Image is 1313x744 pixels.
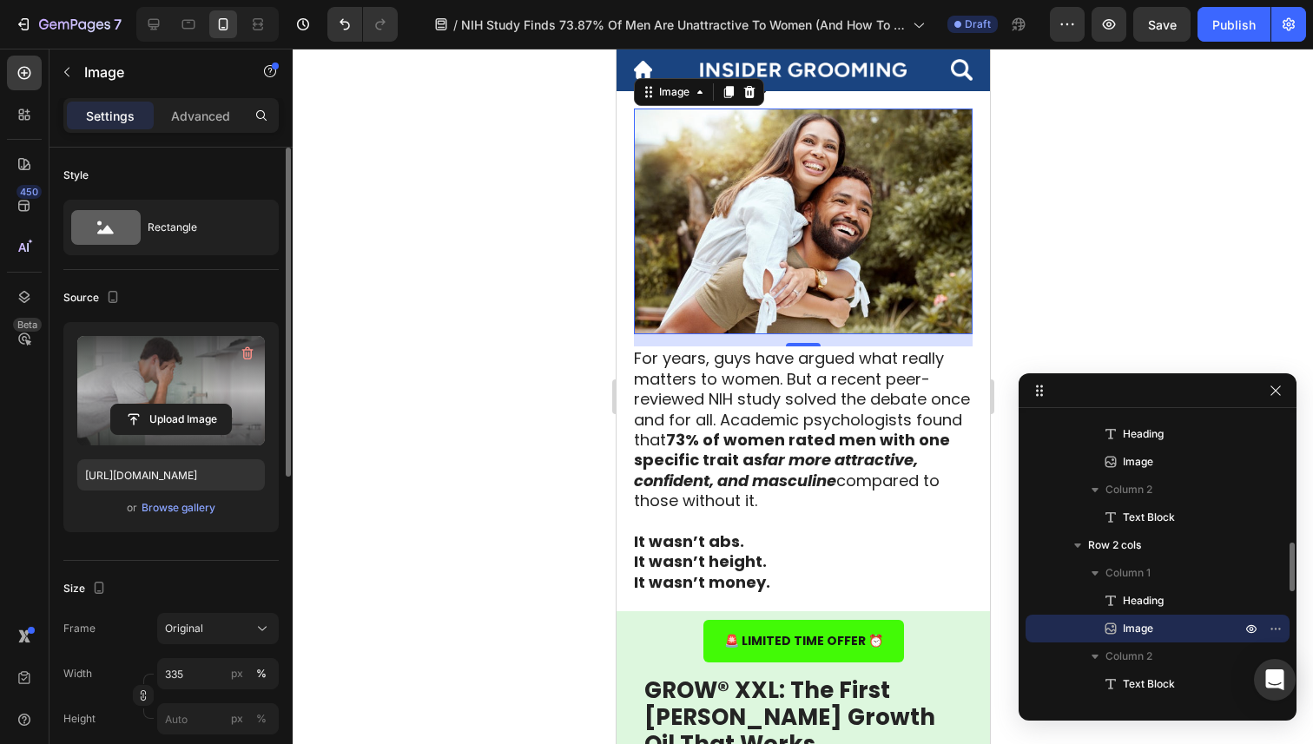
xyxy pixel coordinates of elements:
span: Row 2 cols [1088,537,1141,554]
p: 7 [114,14,122,35]
span: Image [1123,453,1153,471]
div: % [256,666,267,681]
span: Column 2 [1105,648,1152,665]
label: Frame [63,621,96,636]
div: Publish [1212,16,1256,34]
div: Size [63,577,109,601]
span: / [453,16,458,34]
button: Original [157,613,279,644]
label: Height [63,711,96,727]
span: Text Block [1123,509,1175,526]
div: Style [63,168,89,183]
div: Source [63,286,123,310]
button: px [251,708,272,729]
button: Upload Image [110,404,232,435]
span: NIH Study Finds 73.87% Of Men Are Unattractive To Women (And How To Fix It) [461,16,906,34]
button: 7 [7,7,129,42]
span: Text Block [1123,675,1175,693]
button: Browse gallery [141,499,216,517]
div: 450 [16,185,42,199]
input: px% [157,703,279,734]
span: or [127,497,137,518]
span: Column 1 [1105,564,1151,582]
input: px% [157,658,279,689]
div: % [256,711,267,727]
input: https://example.com/image.jpg [77,459,265,491]
button: % [227,708,247,729]
label: Width [63,666,92,681]
div: px [231,711,243,727]
p: Advanced [171,107,230,125]
div: Browse gallery [142,500,215,516]
div: Undo/Redo [327,7,398,42]
span: Column 2 [1105,481,1152,498]
div: Open Intercom Messenger [1254,659,1296,701]
span: Save [1148,17,1177,32]
span: Original [165,621,203,636]
span: Heading [1123,592,1164,609]
span: Image [1123,620,1153,637]
span: Heading [1123,425,1164,443]
div: Beta [13,318,42,332]
div: px [231,666,243,681]
strong: GROW® XXL: The First [PERSON_NAME] Growth Oil That Works [28,626,319,710]
p: Image [84,62,232,82]
button: % [227,663,247,684]
div: Rectangle [148,207,254,247]
button: Publish [1198,7,1270,42]
button: Save [1133,7,1191,42]
p: Settings [86,107,135,125]
iframe: Design area [617,49,990,744]
button: px [251,663,272,684]
span: Draft [965,16,991,32]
